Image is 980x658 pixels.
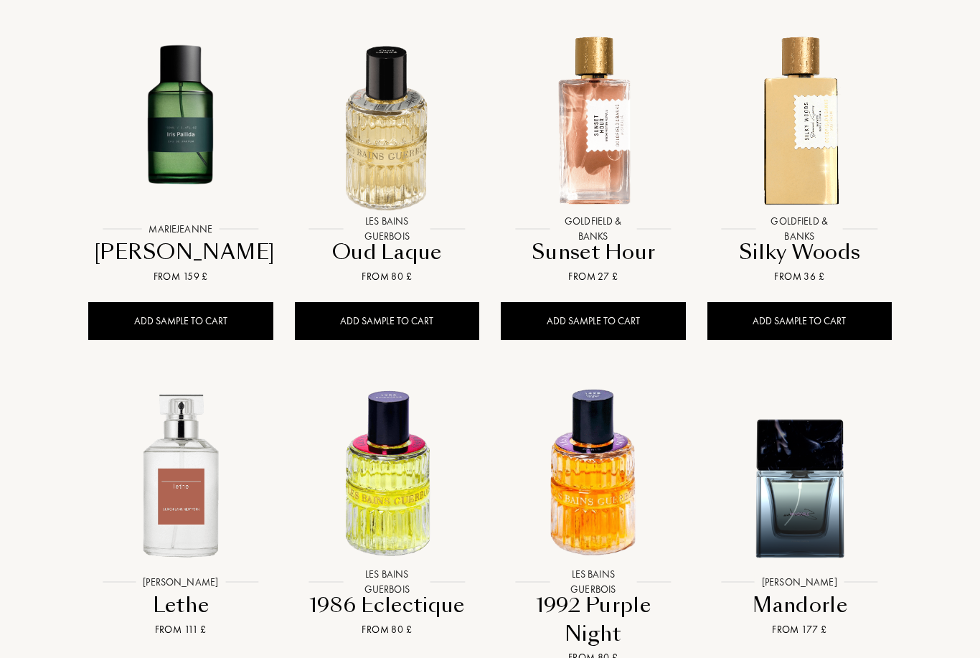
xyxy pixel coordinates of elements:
[94,270,268,285] div: From 159 £
[707,29,892,215] img: Silky Woods Goldfield & Banks
[94,239,268,267] div: [PERSON_NAME]
[94,592,268,620] div: Lethe
[713,239,887,267] div: Silky Woods
[707,13,892,303] a: Silky Woods Goldfield & BanksGoldfield & BanksSilky WoodsFrom 36 £
[713,270,887,285] div: From 36 £
[295,13,480,303] a: Oud Laque Les Bains GuerboisLes Bains GuerboisOud LaqueFrom 80 £
[94,623,268,638] div: From 111 £
[88,303,273,341] div: Add sample to cart
[88,13,273,303] a: Iris Pallida MarieJeanneMarieJeanne[PERSON_NAME]From 159 £
[295,303,480,341] div: Add sample to cart
[507,592,680,649] div: 1992 Purple Night
[294,382,480,568] img: 1986 Eclectique Les Bains Guerbois
[500,29,686,215] img: Sunset Hour Goldfield & Banks
[507,270,680,285] div: From 27 £
[713,623,887,638] div: From 177 £
[88,366,273,656] a: Lethe Ulrich Lang[PERSON_NAME]LetheFrom 111 £
[713,592,887,620] div: Mandorle
[301,592,474,620] div: 1986 Eclectique
[707,366,892,656] a: Mandorle Sora Dora[PERSON_NAME]MandorleFrom 177 £
[707,382,892,568] img: Mandorle Sora Dora
[501,303,686,341] div: Add sample to cart
[301,270,474,285] div: From 80 £
[294,29,480,215] img: Oud Laque Les Bains Guerbois
[301,623,474,638] div: From 80 £
[88,382,273,568] img: Lethe Ulrich Lang
[500,382,686,568] img: 1992 Purple Night Les Bains Guerbois
[295,366,480,656] a: 1986 Eclectique Les Bains GuerboisLes Bains Guerbois1986 EclectiqueFrom 80 £
[88,29,273,215] img: Iris Pallida MarieJeanne
[507,239,680,267] div: Sunset Hour
[301,239,474,267] div: Oud Laque
[501,13,686,303] a: Sunset Hour Goldfield & BanksGoldfield & BanksSunset HourFrom 27 £
[707,303,892,341] div: Add sample to cart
